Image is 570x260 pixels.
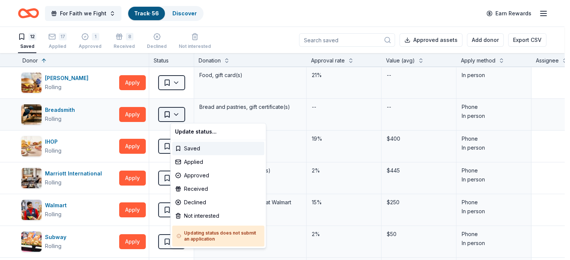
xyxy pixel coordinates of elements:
div: Received [172,182,264,196]
h5: Updating status does not submit an application [177,230,260,242]
div: Approved [172,169,264,182]
div: Applied [172,155,264,169]
div: Not interested [172,209,264,223]
div: Update status... [172,125,264,138]
div: Declined [172,196,264,209]
div: Saved [172,142,264,155]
